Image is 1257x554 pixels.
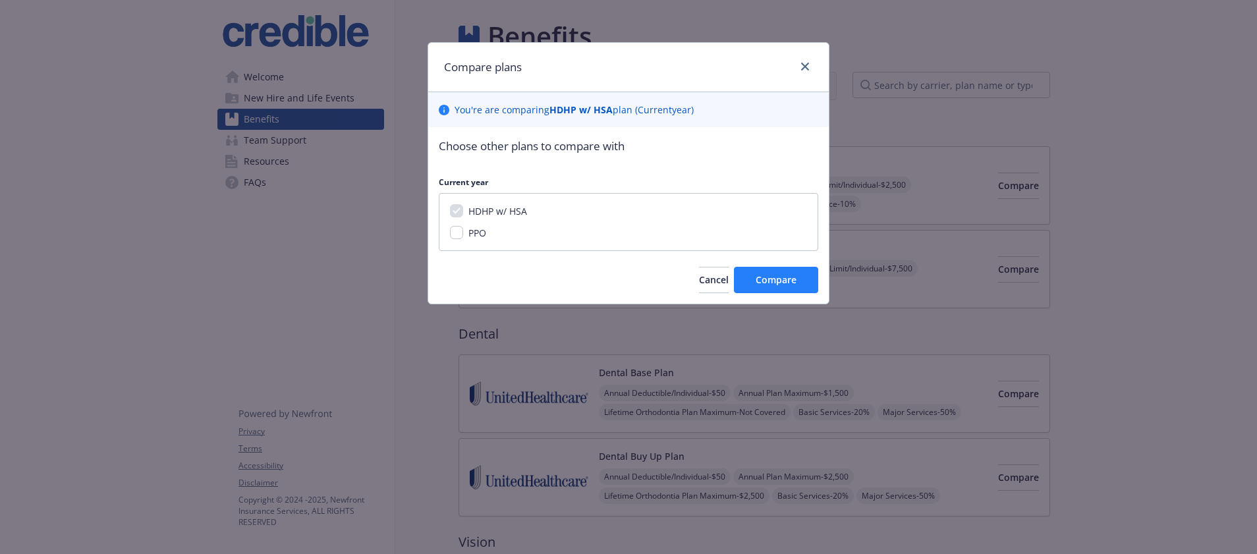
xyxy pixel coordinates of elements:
[468,227,486,239] span: PPO
[699,267,729,293] button: Cancel
[439,138,818,155] p: Choose other plans to compare with
[797,59,813,74] a: close
[734,267,818,293] button: Compare
[444,59,522,76] h1: Compare plans
[549,103,613,116] b: HDHP w/ HSA
[439,177,818,188] p: Current year
[468,205,527,217] span: HDHP w/ HSA
[756,273,796,286] span: Compare
[455,103,694,117] p: You ' re are comparing plan ( Current year)
[699,273,729,286] span: Cancel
